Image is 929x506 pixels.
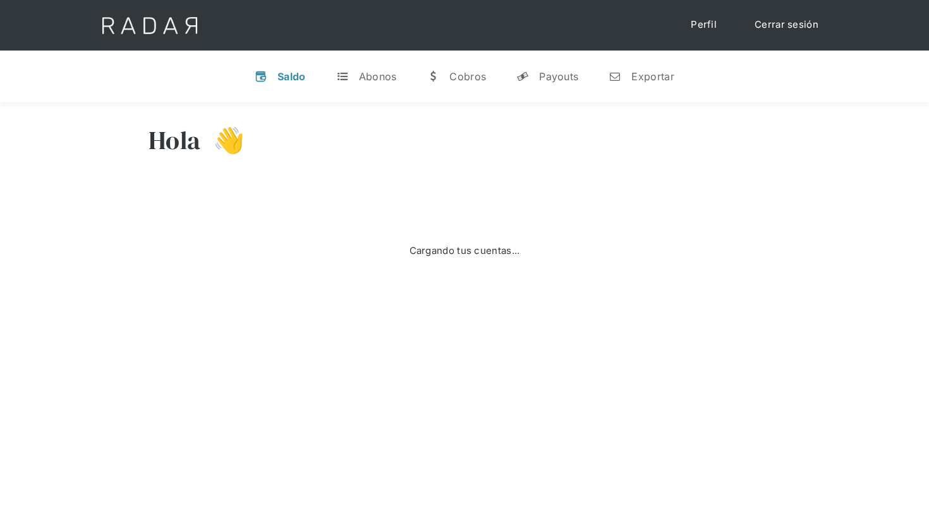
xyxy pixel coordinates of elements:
[516,70,529,83] div: y
[427,70,439,83] div: w
[277,70,306,83] div: Saldo
[359,70,397,83] div: Abonos
[449,70,486,83] div: Cobros
[609,70,621,83] div: n
[631,70,674,83] div: Exportar
[255,70,267,83] div: v
[336,70,349,83] div: t
[410,244,520,258] div: Cargando tus cuentas...
[678,13,729,37] a: Perfil
[539,70,578,83] div: Payouts
[149,124,200,156] h3: Hola
[742,13,831,37] a: Cerrar sesión
[200,124,245,156] h3: 👋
